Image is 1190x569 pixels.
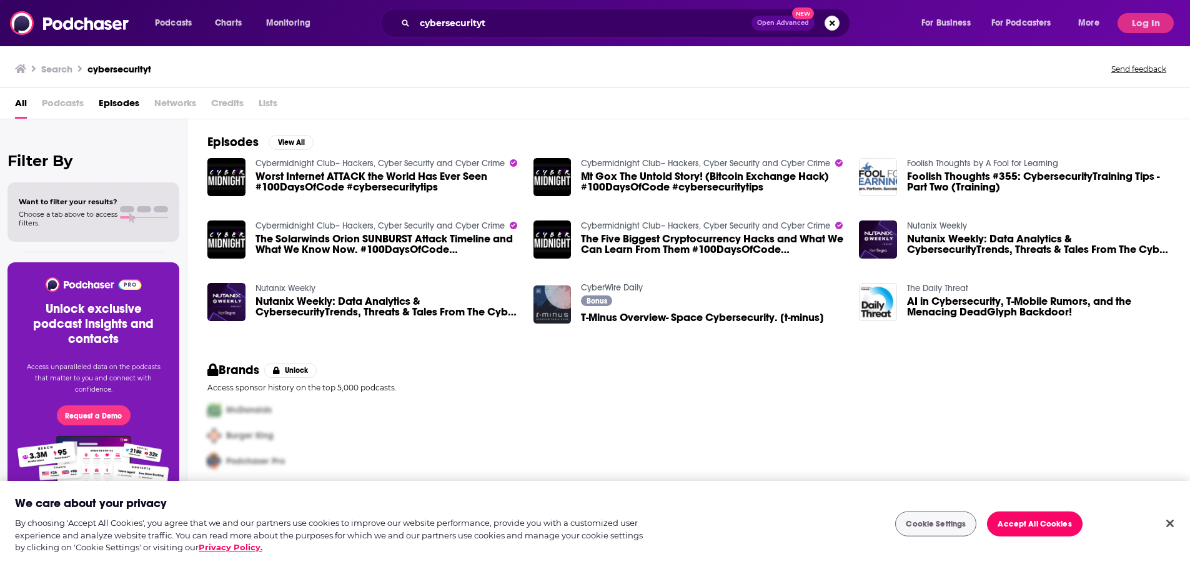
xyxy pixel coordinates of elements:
[533,158,572,196] img: Mt Gox The Untold Story! (Bitcoin Exchange Hack) #100DaysOfCode #cybersecuritytips
[907,234,1170,255] a: Nutanix Weekly: Data Analytics & CybersecurityTrends, Threats & Tales From The Cyber Crypt
[42,93,84,119] span: Podcasts
[41,63,72,75] h3: Search
[22,302,164,347] h3: Unlock exclusive podcast insights and contacts
[1156,510,1184,537] button: Close
[859,283,897,321] img: AI in Cybersecurity, T-Mobile Rumors, and the Menacing DeadGlyph Backdoor!
[255,283,315,294] a: Nutanix Weekly
[19,210,117,227] span: Choose a tab above to access filters.
[87,63,151,75] h3: cybersecurityt
[581,312,824,323] a: T-Minus Overview- Space Cybersecurity. [t-minus]
[22,362,164,395] p: Access unparalleled data on the podcasts that matter to you and connect with confidence.
[859,220,897,259] img: Nutanix Weekly: Data Analytics & CybersecurityTrends, Threats & Tales From The Cyber Crypt
[983,13,1069,33] button: open menu
[907,220,967,231] a: Nutanix Weekly
[269,135,314,150] button: View All
[99,93,139,119] a: Episodes
[259,93,277,119] span: Lists
[1078,14,1099,32] span: More
[215,14,242,32] span: Charts
[15,517,655,554] div: By choosing 'Accept All Cookies', you agree that we and our partners use cookies to improve our w...
[207,383,1170,392] p: Access sponsor history on the top 5,000 podcasts.
[264,363,317,378] button: Unlock
[907,296,1170,317] a: AI in Cybersecurity, T-Mobile Rumors, and the Menacing DeadGlyph Backdoor!
[226,405,272,415] span: McDonalds
[7,152,179,170] h2: Filter By
[859,158,897,196] img: Foolish Thoughts #355: CybersecurityTraining Tips - Part Two (Training)
[907,283,968,294] a: The Daily Threat
[587,297,607,305] span: Bonus
[255,158,505,169] a: Cybermidnight Club– Hackers, Cyber Security and Cyber Crime
[581,234,844,255] a: The Five Biggest Cryptocurrency Hacks and What We Can Learn From Them #100DaysOfCode #cybersecuri...
[792,7,815,19] span: New
[913,13,986,33] button: open menu
[202,448,226,474] img: Third Pro Logo
[257,13,327,33] button: open menu
[202,397,226,423] img: First Pro Logo
[146,13,208,33] button: open menu
[207,134,314,150] a: EpisodesView All
[207,13,249,33] a: Charts
[154,93,196,119] span: Networks
[207,220,245,259] img: The Solarwinds Orion SUNBURST Attack Timeline and What We Know Now. #100DaysOfCode #cybersecurity...
[255,296,518,317] a: Nutanix Weekly: Data Analytics & CybersecurityTrends, Threats & Tales From The Cyber Crypt
[15,93,27,119] a: All
[1118,13,1174,33] button: Log In
[199,542,262,552] a: More information about your privacy, opens in a new tab
[987,512,1082,537] button: Accept All Cookies
[207,158,245,196] img: Worst Internet ATTACK the World Has Ever Seen #100DaysOfCode #cybersecuritytips
[757,20,809,26] span: Open Advanced
[207,283,245,321] img: Nutanix Weekly: Data Analytics & CybersecurityTrends, Threats & Tales From The Cyber Crypt
[10,11,130,35] img: Podchaser - Follow, Share and Rate Podcasts
[581,282,643,293] a: CyberWire Daily
[895,512,976,537] button: Cookie Settings
[19,197,117,206] span: Want to filter your results?
[255,220,505,231] a: Cybermidnight Club– Hackers, Cyber Security and Cyber Crime
[415,13,751,33] input: Search podcasts, credits, & more...
[533,285,572,324] img: T-Minus Overview- Space Cybersecurity. [t-minus]
[202,423,226,448] img: Second Pro Logo
[255,234,518,255] a: The Solarwinds Orion SUNBURST Attack Timeline and What We Know Now. #100DaysOfCode #cybersecurity...
[581,220,830,231] a: Cybermidnight Club– Hackers, Cyber Security and Cyber Crime
[155,14,192,32] span: Podcasts
[1069,13,1115,33] button: open menu
[991,14,1051,32] span: For Podcasters
[44,277,142,292] img: Podchaser - Follow, Share and Rate Podcasts
[211,93,244,119] span: Credits
[1108,64,1170,74] button: Send feedback
[907,171,1170,192] a: Foolish Thoughts #355: CybersecurityTraining Tips - Part Two (Training)
[207,362,259,378] h2: Brands
[15,496,167,512] h2: We care about your privacy
[581,158,830,169] a: Cybermidnight Club– Hackers, Cyber Security and Cyber Crime
[57,405,131,425] button: Request a Demo
[226,456,285,467] span: Podchaser Pro
[226,430,274,441] span: Burger King
[392,9,862,37] div: Search podcasts, credits, & more...
[266,14,310,32] span: Monitoring
[533,220,572,259] img: The Five Biggest Cryptocurrency Hacks and What We Can Learn From Them #100DaysOfCode #cybersecuri...
[581,171,844,192] a: Mt Gox The Untold Story! (Bitcoin Exchange Hack) #100DaysOfCode #cybersecuritytips
[907,158,1058,169] a: Foolish Thoughts by A Fool for Learning
[13,435,174,502] img: Pro Features
[255,171,518,192] a: Worst Internet ATTACK the World Has Ever Seen #100DaysOfCode #cybersecuritytips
